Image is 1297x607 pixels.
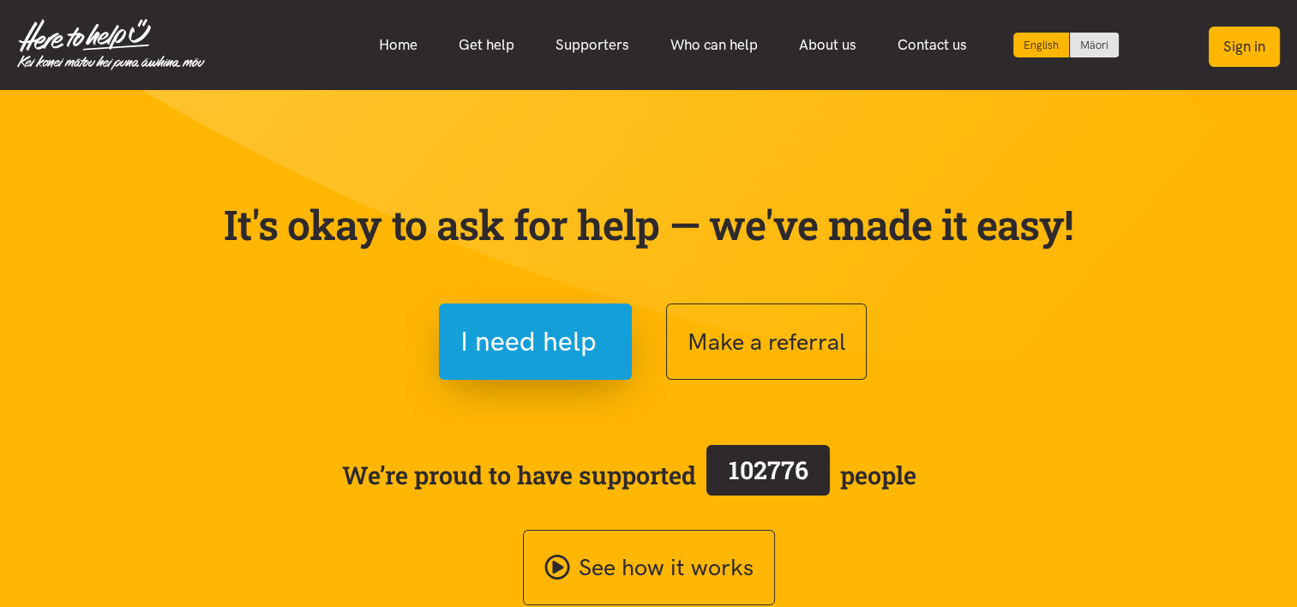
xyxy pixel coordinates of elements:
[535,27,650,63] a: Supporters
[666,303,867,380] button: Make a referral
[358,27,438,63] a: Home
[696,442,840,508] a: 102776
[220,200,1078,249] p: It's okay to ask for help — we've made it easy!
[729,454,808,486] span: 102776
[778,27,877,63] a: About us
[342,442,916,508] span: We’re proud to have supported people
[17,19,205,70] img: Home
[438,27,535,63] a: Get help
[523,530,775,606] a: See how it works
[1013,33,1070,57] div: Current language
[1209,27,1280,67] button: Sign in
[650,27,778,63] a: Who can help
[1070,33,1119,57] a: Switch to Te Reo Māori
[1013,33,1120,57] div: Language toggle
[460,320,597,364] span: I need help
[439,303,632,380] button: I need help
[877,27,988,63] a: Contact us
